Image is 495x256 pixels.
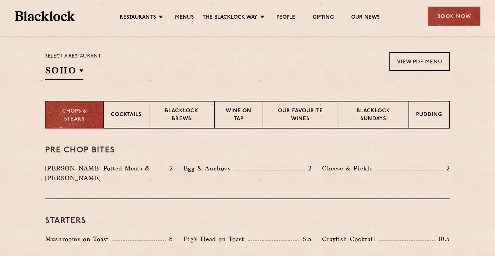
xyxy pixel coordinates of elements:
[305,164,312,173] p: 2
[45,234,112,244] p: Mushrooms on Toast
[120,14,156,22] a: Restaurants
[45,64,83,80] h2: SOHO
[175,14,194,22] a: Menus
[389,52,450,71] a: View PDF Menu
[45,52,101,61] p: Select a restaurant
[345,107,402,124] p: Blacklock Sundays
[277,14,295,22] a: People
[222,107,256,124] p: Wine on Tap
[428,7,480,26] div: Book Now
[270,107,330,124] p: Our favourite wines
[299,235,312,244] p: 8.5
[351,14,380,22] a: Our News
[443,164,450,173] p: 2
[156,107,207,124] p: Blacklock Brews
[313,14,333,22] a: Gifting
[166,164,173,173] p: 2
[15,11,75,21] img: BL_Textured_Logo-footer-cropped.svg
[183,164,234,173] p: Egg & Anchovy
[45,146,450,155] h3: Pre Chop Bites
[416,111,442,120] p: Pudding
[166,235,173,244] p: 8
[53,108,96,123] p: Chops & Steaks
[322,234,379,244] p: Crayfish Cocktail
[203,14,257,22] a: The Blacklock Way
[322,164,376,173] p: Cheese & Pickle
[45,217,450,226] h3: Starters
[435,235,450,244] p: 10.5
[45,164,165,183] p: [PERSON_NAME] Potted Meats & [PERSON_NAME]
[111,111,142,120] p: Cocktails
[183,234,248,244] p: Pig's Head on Toast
